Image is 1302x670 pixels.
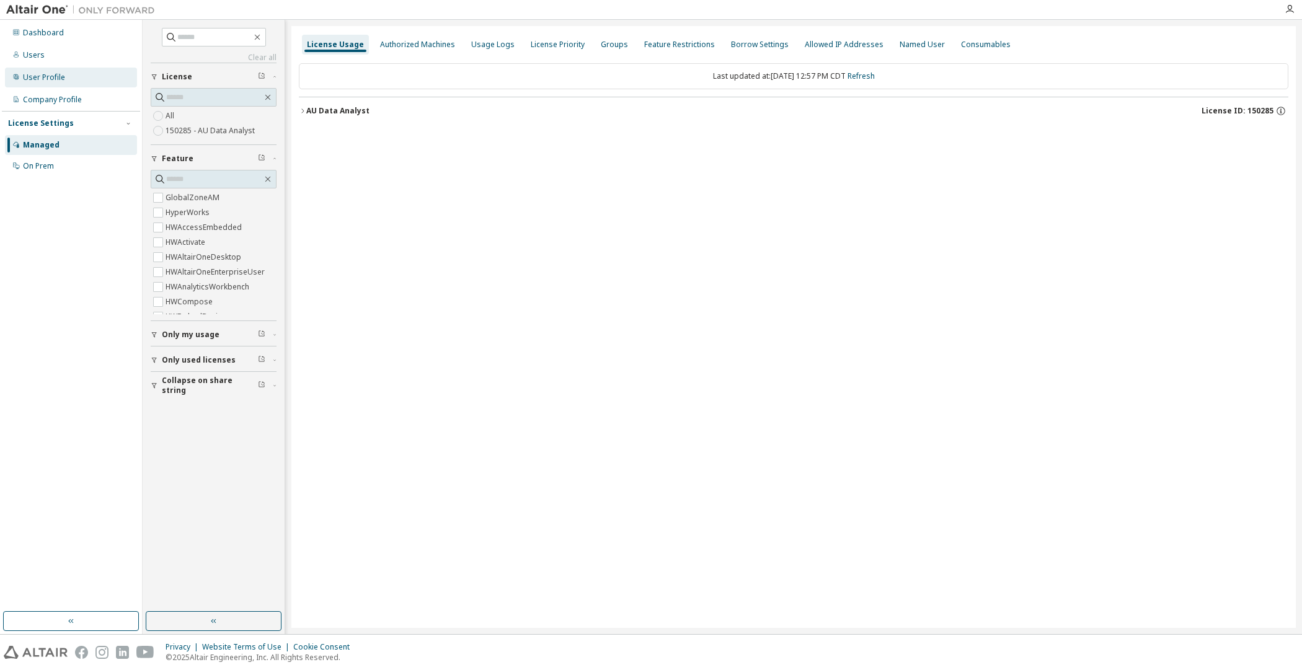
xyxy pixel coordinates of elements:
button: Only my usage [151,321,277,348]
span: Only my usage [162,330,219,340]
div: Users [23,50,45,60]
label: 150285 - AU Data Analyst [166,123,257,138]
div: Privacy [166,642,202,652]
img: instagram.svg [95,646,108,659]
span: Clear filter [258,330,265,340]
button: Only used licenses [151,346,277,374]
label: HWAccessEmbedded [166,220,244,235]
label: All [166,108,177,123]
label: GlobalZoneAM [166,190,222,205]
img: linkedin.svg [116,646,129,659]
div: Authorized Machines [380,40,455,50]
span: License [162,72,192,82]
div: Cookie Consent [293,642,357,652]
div: Named User [900,40,945,50]
div: Groups [601,40,628,50]
div: On Prem [23,161,54,171]
div: Feature Restrictions [644,40,715,50]
div: Dashboard [23,28,64,38]
div: Usage Logs [471,40,515,50]
span: Clear filter [258,154,265,164]
label: HWEmbedBasic [166,309,224,324]
div: Company Profile [23,95,82,105]
img: facebook.svg [75,646,88,659]
div: Allowed IP Addresses [805,40,883,50]
button: Feature [151,145,277,172]
span: Feature [162,154,193,164]
div: AU Data Analyst [306,106,370,116]
div: Borrow Settings [731,40,789,50]
div: License Settings [8,118,74,128]
label: HWCompose [166,294,215,309]
div: User Profile [23,73,65,82]
label: HWAnalyticsWorkbench [166,280,252,294]
div: License Usage [307,40,364,50]
span: License ID: 150285 [1202,106,1273,116]
label: HWActivate [166,235,208,250]
img: altair_logo.svg [4,646,68,659]
p: © 2025 Altair Engineering, Inc. All Rights Reserved. [166,652,357,663]
img: youtube.svg [136,646,154,659]
div: Consumables [961,40,1011,50]
button: License [151,63,277,90]
div: Last updated at: [DATE] 12:57 PM CDT [299,63,1288,89]
label: HyperWorks [166,205,212,220]
span: Clear filter [258,381,265,390]
label: HWAltairOneDesktop [166,250,244,265]
span: Collapse on share string [162,376,258,395]
a: Refresh [848,71,875,81]
span: Only used licenses [162,355,236,365]
img: Altair One [6,4,161,16]
span: Clear filter [258,72,265,82]
div: Website Terms of Use [202,642,293,652]
div: Managed [23,140,60,150]
button: AU Data AnalystLicense ID: 150285 [299,97,1288,125]
button: Collapse on share string [151,372,277,399]
div: License Priority [531,40,585,50]
label: HWAltairOneEnterpriseUser [166,265,267,280]
a: Clear all [151,53,277,63]
span: Clear filter [258,355,265,365]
